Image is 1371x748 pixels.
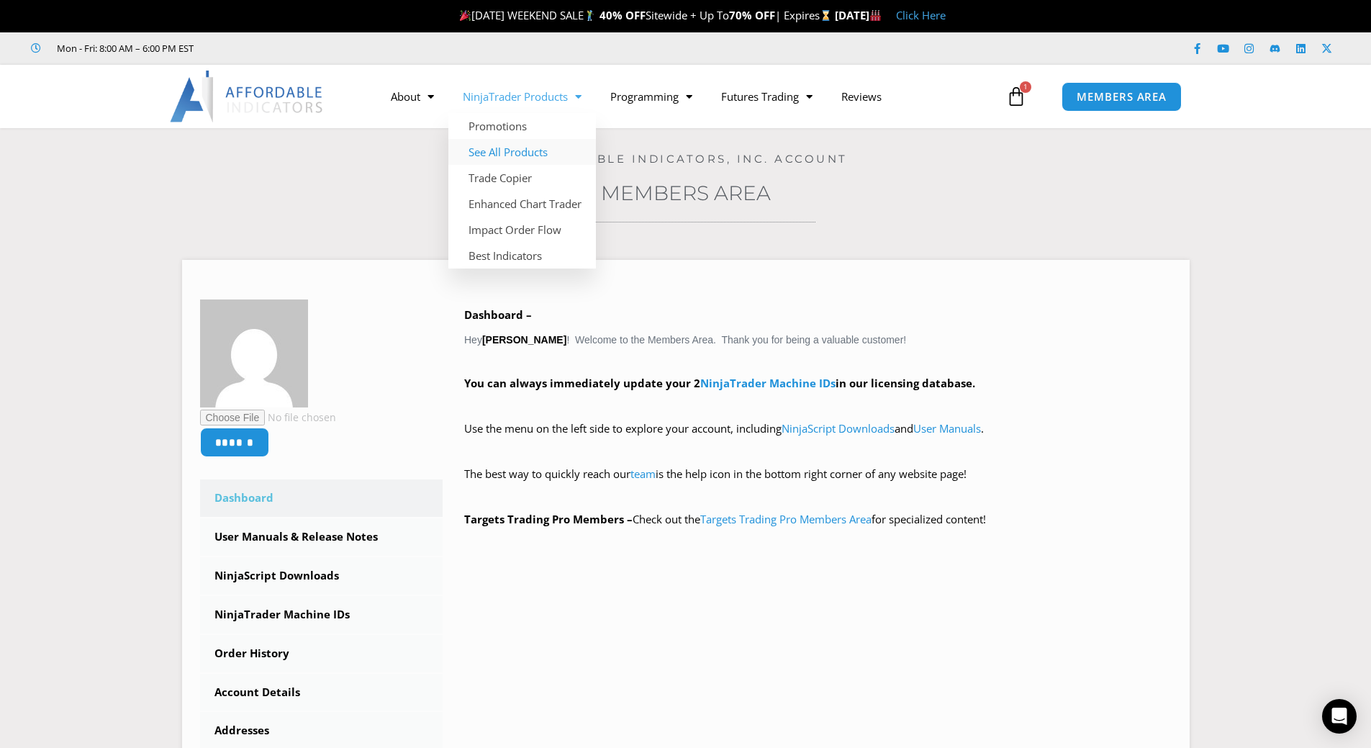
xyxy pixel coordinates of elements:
[200,479,443,517] a: Dashboard
[523,152,848,166] a: Affordable Indicators, Inc. Account
[460,10,471,21] img: 🎉
[870,10,881,21] img: 🏭
[448,191,596,217] a: Enhanced Chart Trader
[448,217,596,243] a: Impact Order Flow
[707,80,827,113] a: Futures Trading
[985,76,1048,117] a: 1
[464,512,633,526] strong: Targets Trading Pro Members –
[200,674,443,711] a: Account Details
[913,421,981,436] a: User Manuals
[596,80,707,113] a: Programming
[200,635,443,672] a: Order History
[464,307,532,322] b: Dashboard –
[1020,81,1031,93] span: 1
[1322,699,1357,734] div: Open Intercom Messenger
[214,41,430,55] iframe: Customer reviews powered by Trustpilot
[820,10,831,21] img: ⌛
[200,557,443,595] a: NinjaScript Downloads
[482,334,566,346] strong: [PERSON_NAME]
[896,8,946,22] a: Click Here
[456,8,834,22] span: [DATE] WEEKEND SALE Sitewide + Up To | Expires
[700,512,872,526] a: Targets Trading Pro Members Area
[1077,91,1167,102] span: MEMBERS AREA
[448,113,596,139] a: Promotions
[1062,82,1182,112] a: MEMBERS AREA
[729,8,775,22] strong: 70% OFF
[464,419,1172,459] p: Use the menu on the left side to explore your account, including and .
[448,139,596,165] a: See All Products
[200,596,443,634] a: NinjaTrader Machine IDs
[782,421,895,436] a: NinjaScript Downloads
[464,464,1172,505] p: The best way to quickly reach our is the help icon in the bottom right corner of any website page!
[200,299,308,407] img: 16c7126288e478415f7a8cc84a3251e1690602fdb6617f50fc63aa6ac380d0aa
[448,243,596,269] a: Best Indicators
[376,80,448,113] a: About
[464,305,1172,530] div: Hey ! Welcome to the Members Area. Thank you for being a valuable customer!
[448,113,596,269] ul: NinjaTrader Products
[700,376,836,390] a: NinjaTrader Machine IDs
[53,40,194,57] span: Mon - Fri: 8:00 AM – 6:00 PM EST
[464,376,975,390] strong: You can always immediately update your 2 in our licensing database.
[448,165,596,191] a: Trade Copier
[599,8,646,22] strong: 40% OFF
[448,80,596,113] a: NinjaTrader Products
[464,510,1172,530] p: Check out the for specialized content!
[584,10,595,21] img: 🏌️‍♂️
[835,8,882,22] strong: [DATE]
[827,80,896,113] a: Reviews
[601,181,771,205] a: Members Area
[376,80,1003,113] nav: Menu
[630,467,656,481] a: team
[170,71,325,122] img: LogoAI | Affordable Indicators – NinjaTrader
[200,518,443,556] a: User Manuals & Release Notes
